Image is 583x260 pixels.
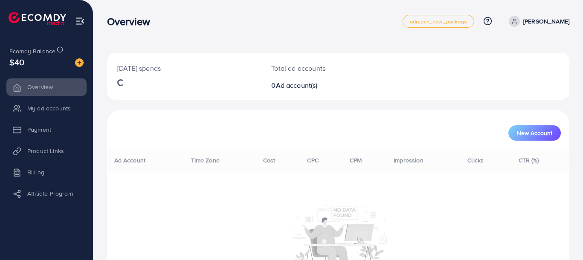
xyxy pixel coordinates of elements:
span: Ad account(s) [276,81,318,90]
p: Total ad accounts [271,63,366,73]
span: adreach_new_package [410,19,467,24]
img: image [75,58,84,67]
img: logo [9,12,66,25]
span: Ecomdy Balance [9,47,55,55]
a: adreach_new_package [403,15,474,28]
span: $40 [9,56,24,68]
img: menu [75,16,85,26]
span: New Account [517,130,552,136]
p: [PERSON_NAME] [523,16,569,26]
button: New Account [508,125,561,141]
h3: Overview [107,15,157,28]
a: [PERSON_NAME] [505,16,569,27]
h2: 0 [271,81,366,90]
p: [DATE] spends [117,63,251,73]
